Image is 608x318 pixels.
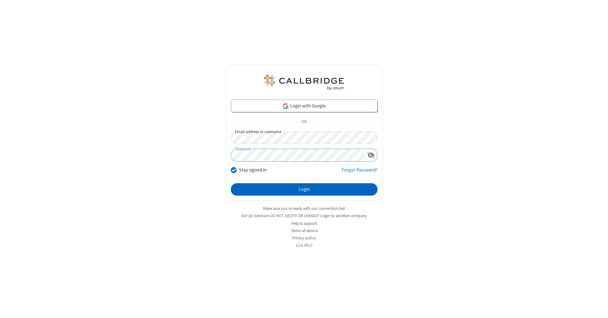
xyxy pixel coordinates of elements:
[292,235,316,241] a: Privacy policy
[231,149,365,161] input: Password
[231,132,377,144] input: Email address or username
[226,242,383,248] li: v2.6.352.0
[365,149,377,161] div: Show password
[342,166,377,178] a: Forgot Password?
[299,118,309,127] span: OR
[226,213,383,219] li: Not QA Selenium DO NOT DELETE OR CHANGE?
[320,213,367,219] button: Login to another company
[239,166,267,174] label: Stay signed in
[291,221,317,226] a: Help & support
[263,206,345,211] a: Make sure you're ready with our connection test
[291,228,318,233] a: Terms of service
[231,183,377,196] button: Login
[282,103,289,110] img: google-icon.png
[231,100,377,112] a: Login with Google
[263,75,345,90] img: QA Selenium DO NOT DELETE OR CHANGE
